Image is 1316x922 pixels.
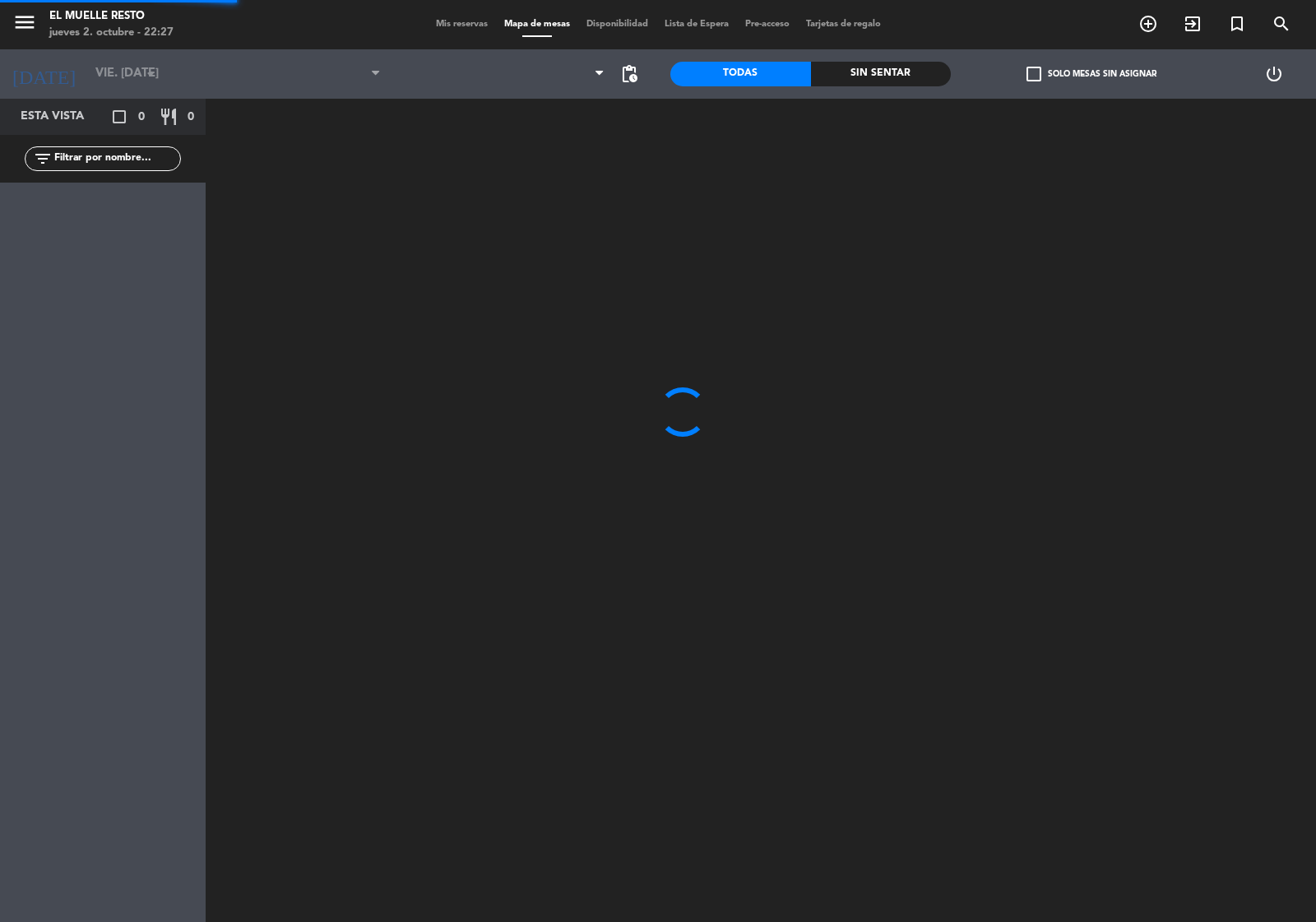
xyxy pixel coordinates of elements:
i: menu [12,10,37,35]
div: Todas [670,62,811,86]
i: turned_in_not [1227,14,1247,34]
i: restaurant [159,107,178,127]
i: filter_list [33,149,53,169]
div: Sin sentar [811,62,952,86]
label: Solo mesas sin asignar [1026,67,1156,81]
div: El Muelle Resto [49,8,174,25]
input: Filtrar por nombre... [53,150,180,168]
i: add_circle_outline [1138,14,1158,34]
span: 0 [188,108,194,127]
span: Disponibilidad [578,20,656,29]
span: Tarjetas de regalo [798,20,889,29]
button: menu [12,10,37,40]
i: crop_square [109,107,129,127]
span: pending_actions [619,64,639,84]
i: exit_to_app [1183,14,1202,34]
span: Mapa de mesas [496,20,578,29]
span: Lista de Espera [656,20,737,29]
div: jueves 2. octubre - 22:27 [49,25,174,41]
div: Esta vista [8,107,118,127]
span: Pre-acceso [737,20,798,29]
span: check_box_outline_blank [1026,67,1041,81]
i: arrow_drop_down [141,64,160,84]
span: Mis reservas [428,20,496,29]
span: 0 [138,108,145,127]
i: power_settings_new [1264,64,1284,84]
i: search [1272,14,1291,34]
